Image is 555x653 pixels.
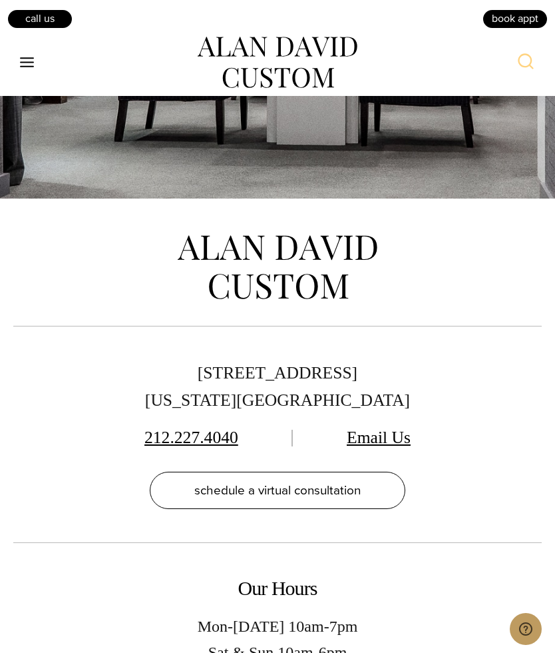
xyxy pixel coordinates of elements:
[144,428,238,447] a: 212.227.4040
[178,235,377,326] img: alan david custom
[347,428,411,447] a: Email Us
[13,51,41,75] button: Open menu
[144,360,411,414] div: [STREET_ADDRESS] [US_STATE][GEOGRAPHIC_DATA]
[144,576,411,600] h2: Our Hours
[510,613,542,646] iframe: Opens a widget where you can chat to one of our agents
[7,9,73,29] a: Call Us
[510,47,542,79] button: View Search Form
[482,9,548,29] a: book appt
[198,37,357,89] img: alan david custom
[150,472,405,509] a: schedule a virtual consultation
[194,480,361,500] span: schedule a virtual consultation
